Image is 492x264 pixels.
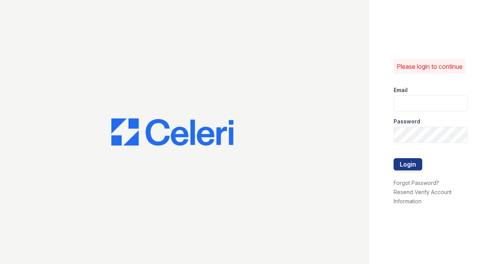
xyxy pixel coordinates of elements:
a: Forgot Password? [394,180,439,186]
button: Login [394,158,422,170]
label: Email [394,86,408,94]
label: Password [394,118,420,125]
a: Resend Verify Account Information [394,189,452,204]
img: CE_Logo_Blue-a8612792a0a2168367f1c8372b55b34899dd931a85d93a1a3d3e32e68fde9ad4.png [111,118,233,146]
p: Please login to continue [397,62,463,71]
